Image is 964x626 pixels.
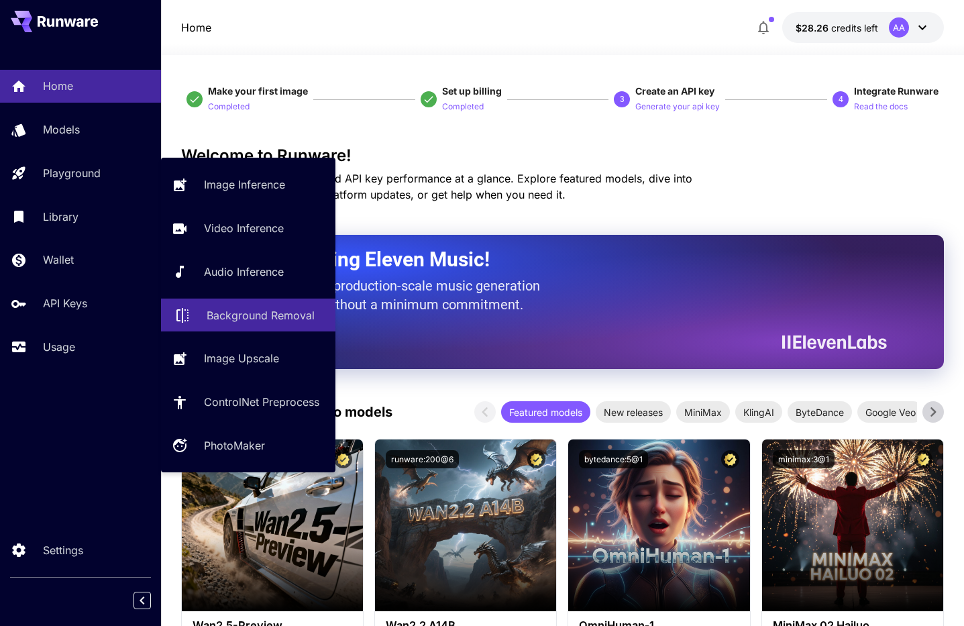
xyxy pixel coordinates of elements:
p: Image Upscale [204,350,279,366]
p: Background Removal [207,307,315,323]
span: Google Veo [857,405,924,419]
img: alt [568,439,749,611]
span: Make your first image [208,85,308,97]
p: The only way to get production-scale music generation from Eleven Labs without a minimum commitment. [215,276,550,314]
button: bytedance:5@1 [579,450,648,468]
img: alt [375,439,556,611]
p: Playground [43,165,101,181]
span: KlingAI [735,405,782,419]
span: Featured models [501,405,590,419]
p: Completed [442,101,484,113]
p: Audio Inference [204,264,284,280]
p: ControlNet Preprocess [204,394,319,410]
div: Collapse sidebar [144,588,161,613]
a: ControlNet Preprocess [161,386,335,419]
h3: Welcome to Runware! [181,146,944,165]
span: Create an API key [635,85,714,97]
button: Collapse sidebar [133,592,151,609]
p: Home [181,19,211,36]
a: Video Inference [161,212,335,245]
h2: Now Supporting Eleven Music! [215,247,877,272]
a: Background Removal [161,299,335,331]
p: API Keys [43,295,87,311]
button: Certified Model – Vetted for best performance and includes a commercial license. [914,450,932,468]
div: $28.26373 [796,21,878,35]
span: Check out your usage stats and API key performance at a glance. Explore featured models, dive int... [181,172,692,201]
p: Settings [43,542,83,558]
span: MiniMax [676,405,730,419]
p: Usage [43,339,75,355]
button: minimax:3@1 [773,450,835,468]
p: Generate your api key [635,101,720,113]
div: AA [889,17,909,38]
a: Image Upscale [161,342,335,375]
img: alt [762,439,943,611]
p: Completed [208,101,250,113]
button: $28.26373 [782,12,944,43]
a: Audio Inference [161,256,335,289]
span: credits left [831,22,878,34]
p: PhotoMaker [204,437,265,454]
img: alt [182,439,363,611]
a: PhotoMaker [161,429,335,462]
button: Certified Model – Vetted for best performance and includes a commercial license. [527,450,545,468]
p: Wallet [43,252,74,268]
a: Image Inference [161,168,335,201]
button: runware:200@6 [386,450,459,468]
span: Set up billing [442,85,502,97]
button: Certified Model – Vetted for best performance and includes a commercial license. [334,450,352,468]
button: Certified Model – Vetted for best performance and includes a commercial license. [721,450,739,468]
span: $28.26 [796,22,831,34]
p: Video Inference [204,220,284,236]
p: Read the docs [854,101,908,113]
nav: breadcrumb [181,19,211,36]
p: Home [43,78,73,94]
p: Models [43,121,80,138]
span: Integrate Runware [854,85,939,97]
p: 4 [839,93,843,105]
p: Library [43,209,78,225]
span: ByteDance [788,405,852,419]
p: 3 [620,93,625,105]
p: Image Inference [204,176,285,193]
span: New releases [596,405,671,419]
